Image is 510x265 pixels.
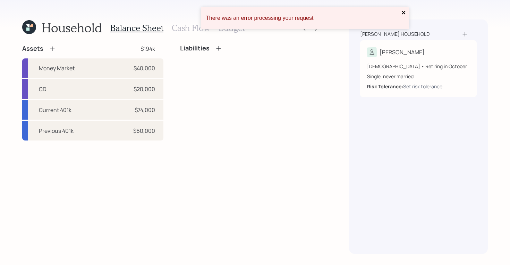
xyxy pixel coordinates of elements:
div: $74,000 [135,106,155,114]
div: Set risk tolerance [403,83,442,90]
b: Risk Tolerance: [367,83,403,90]
h4: Assets [22,45,43,53]
div: Money Market [39,64,75,72]
div: [DEMOGRAPHIC_DATA] • Retiring in October [367,63,470,70]
div: Previous 401k [39,127,74,135]
div: There was an error processing your request [206,15,399,21]
div: $20,000 [134,85,155,93]
div: $40,000 [134,64,155,72]
div: $60,000 [133,127,155,135]
div: [PERSON_NAME] household [360,31,430,38]
div: [PERSON_NAME] [380,48,425,56]
div: $194k [141,45,155,53]
h4: Liabilities [180,45,210,52]
h3: Balance Sheet [110,23,163,33]
div: CD [39,85,46,93]
button: close [401,10,406,16]
div: Single, never married [367,73,470,80]
h3: Cash Flow [172,23,210,33]
h1: Household [42,20,102,35]
div: Current 401k [39,106,71,114]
